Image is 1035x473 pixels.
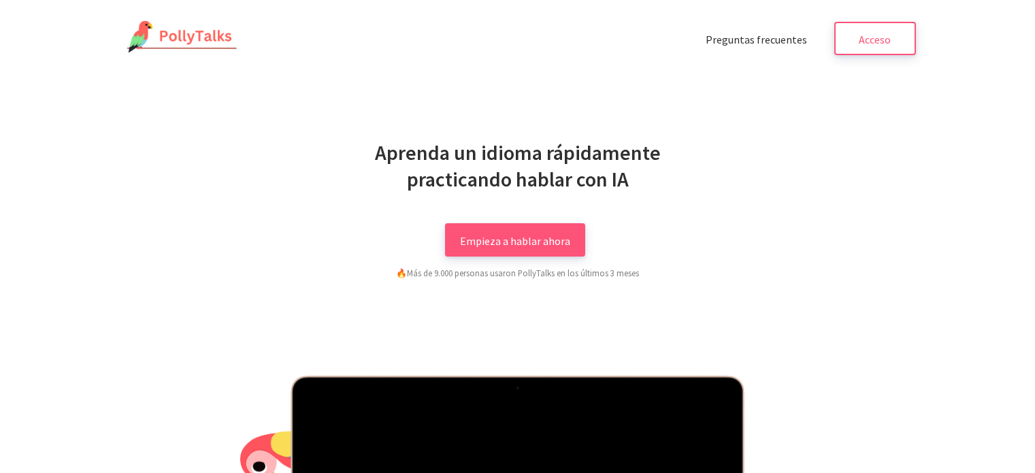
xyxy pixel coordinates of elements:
[375,140,661,192] font: Aprenda un idioma rápidamente practicando hablar con IA
[407,267,639,278] font: Más de 9.000 personas usaron PollyTalks en los últimos 3 meses
[120,20,238,54] img: Logotipo de PollyTalks
[396,267,407,278] span: fuego
[445,223,585,257] a: Empieza a hablar ahora
[834,22,916,55] a: Acceso
[859,32,891,46] font: Acceso
[396,267,407,278] font: 🔥
[691,22,822,55] a: Preguntas frecuentes
[706,32,807,46] font: Preguntas frecuentes
[460,233,570,247] font: Empieza a hablar ahora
